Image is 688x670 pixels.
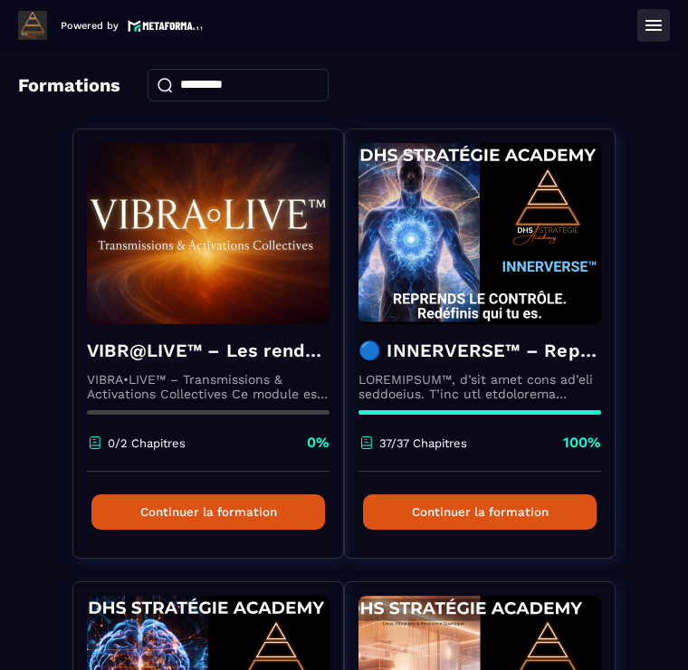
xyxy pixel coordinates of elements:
p: 0/2 Chapitres [108,436,186,450]
button: Continuer la formation [91,494,325,530]
p: 100% [563,433,601,453]
h4: VIBR@LIVE™ – Les rendez-vous d’intégration vivante [87,338,330,363]
p: 0% [307,433,330,453]
img: logo [128,18,204,33]
a: formation-backgroundVIBR@LIVE™ – Les rendez-vous d’intégration vivanteVIBRA•LIVE™ – Transmissions... [72,129,344,581]
button: Continuer la formation [363,494,597,530]
h4: 🔵 INNERVERSE™ – Reprogrammation Quantique & Activation du Soi Réel [358,338,601,363]
img: formation-background [358,143,601,324]
p: Powered by [61,20,119,32]
p: LOREMIPSUM™, d’sit amet cons ad’eli seddoeius. T’inc utl etdolorema aliquaeni ad minimveniamqui n... [358,372,601,401]
p: VIBRA•LIVE™ – Transmissions & Activations Collectives Ce module est un espace vivant. [PERSON_NAM... [87,372,330,401]
p: 37/37 Chapitres [379,436,467,450]
img: logo-branding [18,11,47,40]
h4: Formations [18,74,120,96]
a: formation-background🔵 INNERVERSE™ – Reprogrammation Quantique & Activation du Soi RéelLOREMIPSUM™... [344,129,616,581]
img: formation-background [87,143,330,324]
